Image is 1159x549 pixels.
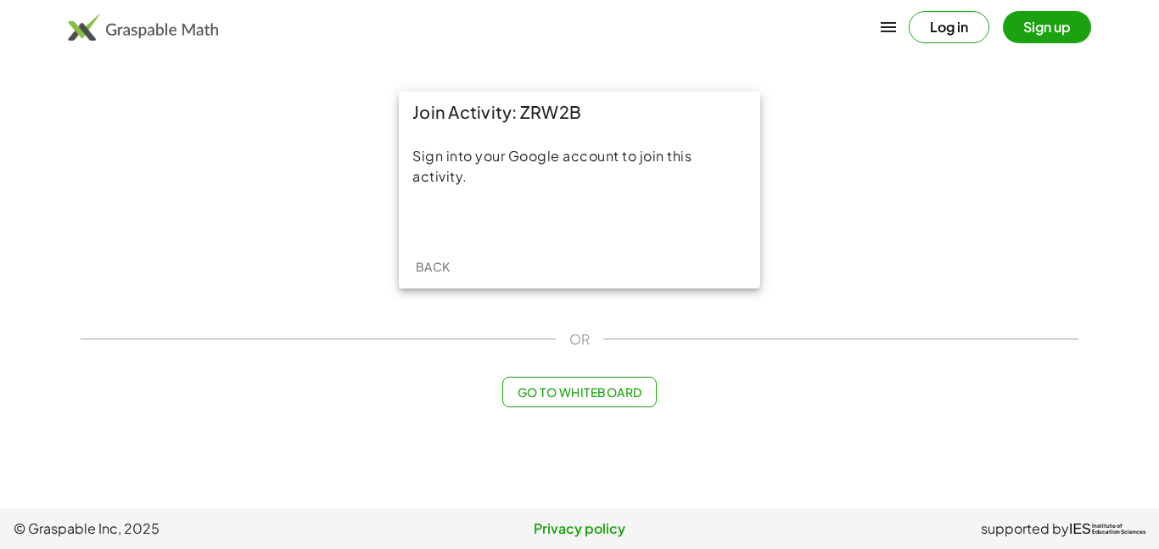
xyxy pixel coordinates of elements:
button: Back [406,251,460,282]
span: IES [1069,521,1091,537]
button: Sign up [1003,11,1091,43]
span: OR [569,329,590,350]
a: Privacy policy [391,518,769,539]
span: © Graspable Inc, 2025 [14,518,391,539]
span: Back [415,259,450,274]
span: Go to Whiteboard [517,384,641,400]
div: Sign into your Google account to join this activity. [412,146,747,187]
span: supported by [981,518,1069,539]
div: Join Activity: ZRW2B [399,92,760,132]
a: IESInstitute ofEducation Sciences [1069,518,1145,539]
button: Go to Whiteboard [502,377,656,407]
button: Log in [909,11,989,43]
span: Institute of Education Sciences [1092,524,1145,535]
